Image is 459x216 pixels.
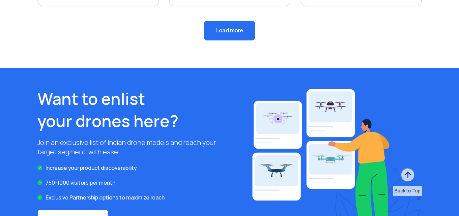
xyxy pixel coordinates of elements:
h2: Want to enlist your drones here? [37,88,225,132]
button: Load more [204,21,255,40]
div: Back to Top [393,186,422,196]
li: Exclusive Partnership options to maximize reach [37,193,225,203]
p: Join an exclusive list of Indian drone models and reach your target segment, with ease [37,138,225,157]
img: ic_arrow-up.png [400,167,415,182]
li: Increase your product discoverability [37,163,225,173]
li: 750-1000 visitors per month [37,178,225,188]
